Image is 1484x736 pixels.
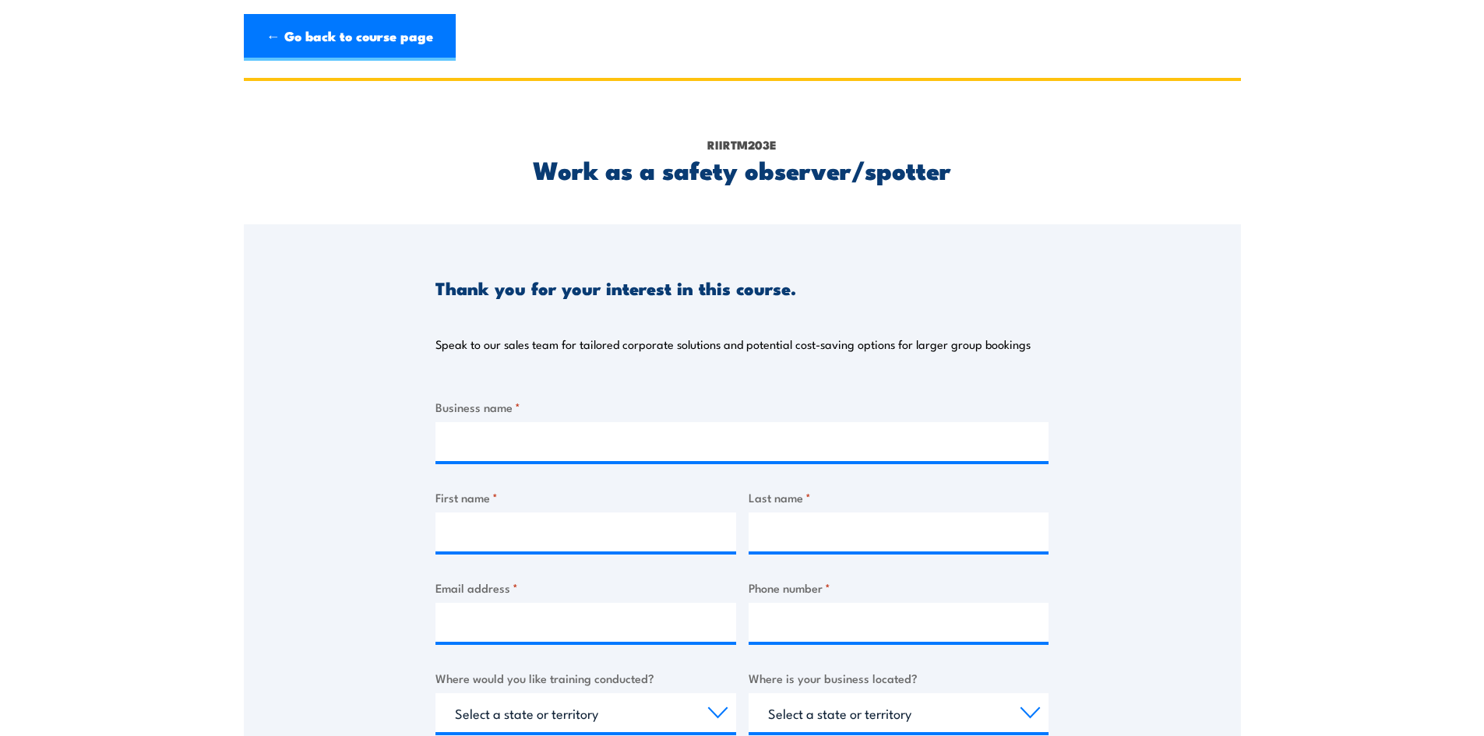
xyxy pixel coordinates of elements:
label: Email address [435,579,736,597]
p: Speak to our sales team for tailored corporate solutions and potential cost-saving options for la... [435,336,1031,352]
h3: Thank you for your interest in this course. [435,279,796,297]
label: Phone number [749,579,1049,597]
label: First name [435,488,736,506]
label: Business name [435,398,1049,416]
p: RIIRTM203E [435,136,1049,153]
label: Where would you like training conducted? [435,669,736,687]
label: Last name [749,488,1049,506]
h2: Work as a safety observer/spotter [435,158,1049,180]
a: ← Go back to course page [244,14,456,61]
label: Where is your business located? [749,669,1049,687]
